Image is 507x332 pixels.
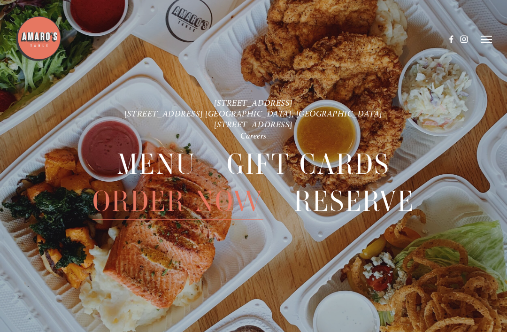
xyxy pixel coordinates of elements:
a: Reserve [294,183,415,219]
span: Gift Cards [227,146,390,183]
img: Amaro's Table [15,15,62,62]
span: Reserve [294,183,415,220]
a: [STREET_ADDRESS] [214,119,293,129]
span: Menu [117,146,196,183]
a: [STREET_ADDRESS] [214,97,293,107]
a: Gift Cards [227,146,390,182]
a: Menu [117,146,196,182]
a: [STREET_ADDRESS] [GEOGRAPHIC_DATA], [GEOGRAPHIC_DATA] [124,108,383,118]
span: Order Now [92,183,263,220]
a: Order Now [92,183,263,219]
a: Careers [240,130,267,140]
